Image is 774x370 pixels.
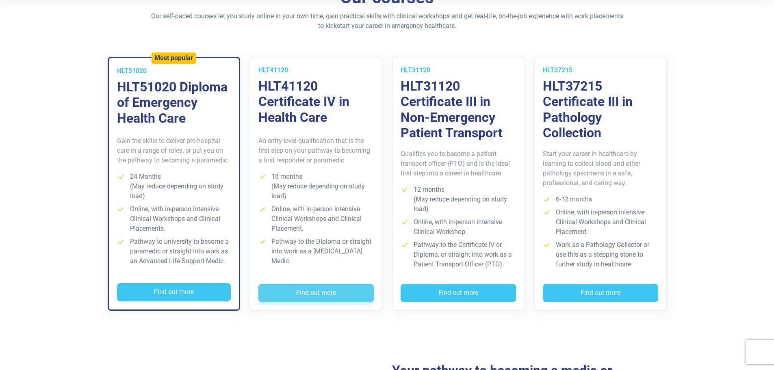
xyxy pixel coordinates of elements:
[543,149,658,188] p: Start your career in healthcare by learning to collect blood and other pathology specimens in a s...
[258,78,374,125] h3: HLT41120 Certificate IV in Health Care
[258,237,374,266] li: Pathway to the Diploma or straight into work as a [MEDICAL_DATA] Medic.
[117,172,231,201] li: 24 Months (May reduce depending on study load)
[108,57,240,311] a: Most popular HLT51020 HLT51020 Diploma of Emergency Health Care Gain the skills to deliver pre-ho...
[543,66,572,74] span: HLT37215
[258,66,288,74] span: HLT41120
[401,217,516,237] li: Online, with in-person intensive Clinical Workshop.
[258,172,374,201] li: 18 months (May reduce depending on study load)
[401,78,516,141] h3: HLT31120 Certificate III in Non-Emergency Patient Transport
[401,149,516,178] p: Qualifies you to become a patient transport officer (PTO) and is the ideal first step into a care...
[154,54,193,62] h5: Most popular
[117,237,231,266] li: Pathway to university to become a paramedic or straight into work as an Advanced Life Support Medic.
[117,136,231,165] p: Gain the skills to deliver pre-hospital care in a range of roles, or put you on the pathway to be...
[543,195,658,204] li: 6-12 months
[117,204,231,234] li: Online, with in-person intensive Clinical Workshops and Clinical Placements.
[150,11,625,31] p: Our self-paced courses let you study online in your own time, gain practical skills with clinical...
[117,79,231,126] h3: HLT51020 Diploma of Emergency Health Care
[258,284,374,303] button: Find out more
[392,57,525,311] a: HLT31120 HLT31120 Certificate III in Non-Emergency Patient Transport Qualifies you to become a pa...
[543,284,658,303] button: Find out more
[401,66,430,74] span: HLT31120
[401,284,516,303] button: Find out more
[543,208,658,237] li: Online, with in-person intensive Clinical Workshops and Clinical Placement.
[117,67,147,75] span: HLT51020
[117,283,231,302] button: Find out more
[250,57,382,311] a: HLT41120 HLT41120 Certificate IV in Health Care An entry-level qualification that is the first st...
[258,136,374,165] p: An entry-level qualification that is the first step on your pathway to becoming a first responder...
[543,240,658,269] li: Work as a Pathology Collector or use this as a stepping stone to further study in healthcare
[258,204,374,234] li: Online, with in-person intensive Clinical Workshops and Clinical Placement.
[401,240,516,269] li: Pathway to the Certificate IV or Diploma, or straight into work as a Patient Transport Officer (P...
[534,57,667,311] a: HLT37215 HLT37215 Certificate III in Pathology Collection Start your career in healthcare by lear...
[543,78,658,141] h3: HLT37215 Certificate III in Pathology Collection
[401,185,516,214] li: 12 months (May reduce depending on study load)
